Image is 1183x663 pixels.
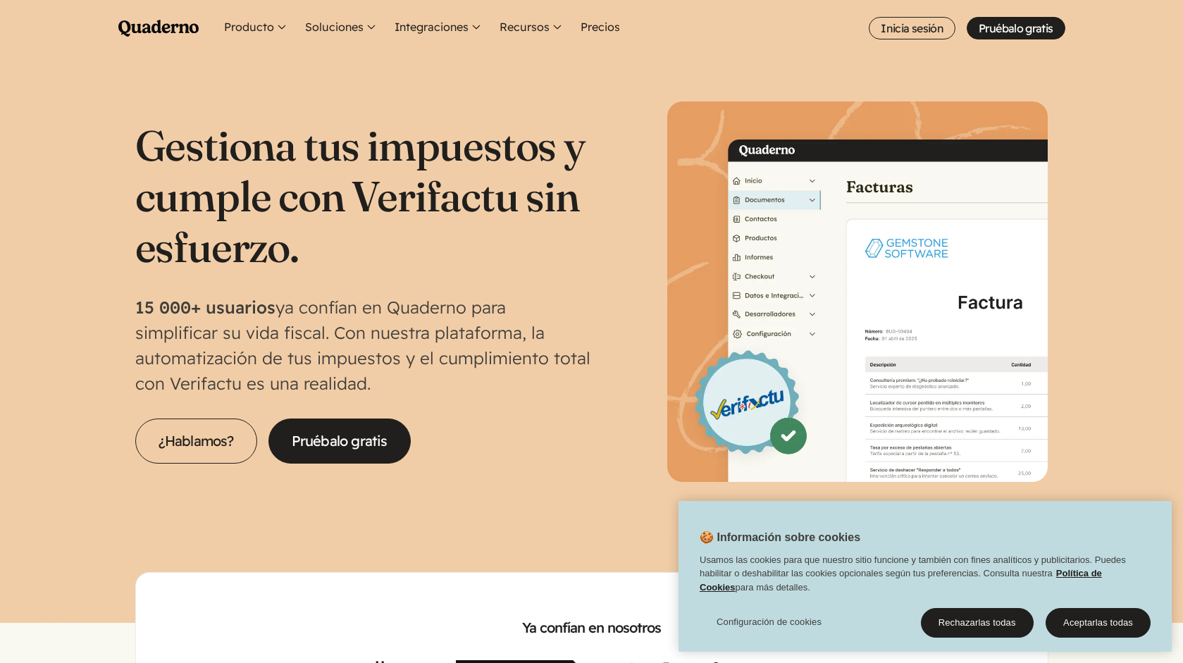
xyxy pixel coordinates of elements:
img: Interfaz de Quaderno mostrando la página Factura con el distintivo Verifactu [667,101,1048,482]
a: ¿Hablamos? [135,419,257,464]
a: Pruébalo gratis [268,419,411,464]
a: Pruébalo gratis [967,17,1065,39]
a: Inicia sesión [869,17,955,39]
button: Configuración de cookies [700,608,838,636]
div: Cookie banner [679,501,1172,652]
h2: Ya confían en nosotros [159,618,1025,638]
h1: Gestiona tus impuestos y cumple con Verifactu sin esfuerzo. [135,120,592,272]
strong: 15 000+ usuarios [135,297,275,318]
button: Rechazarlas todas [921,608,1034,638]
button: Aceptarlas todas [1046,608,1151,638]
div: 🍪 Información sobre cookies [679,501,1172,652]
a: Política de Cookies [700,568,1102,593]
p: ya confían en Quaderno para simplificar su vida fiscal. Con nuestra plataforma, la automatización... [135,295,592,396]
div: Usamos las cookies para que nuestro sitio funcione y también con fines analíticos y publicitarios... [679,553,1172,602]
h2: 🍪 Información sobre cookies [679,529,860,553]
